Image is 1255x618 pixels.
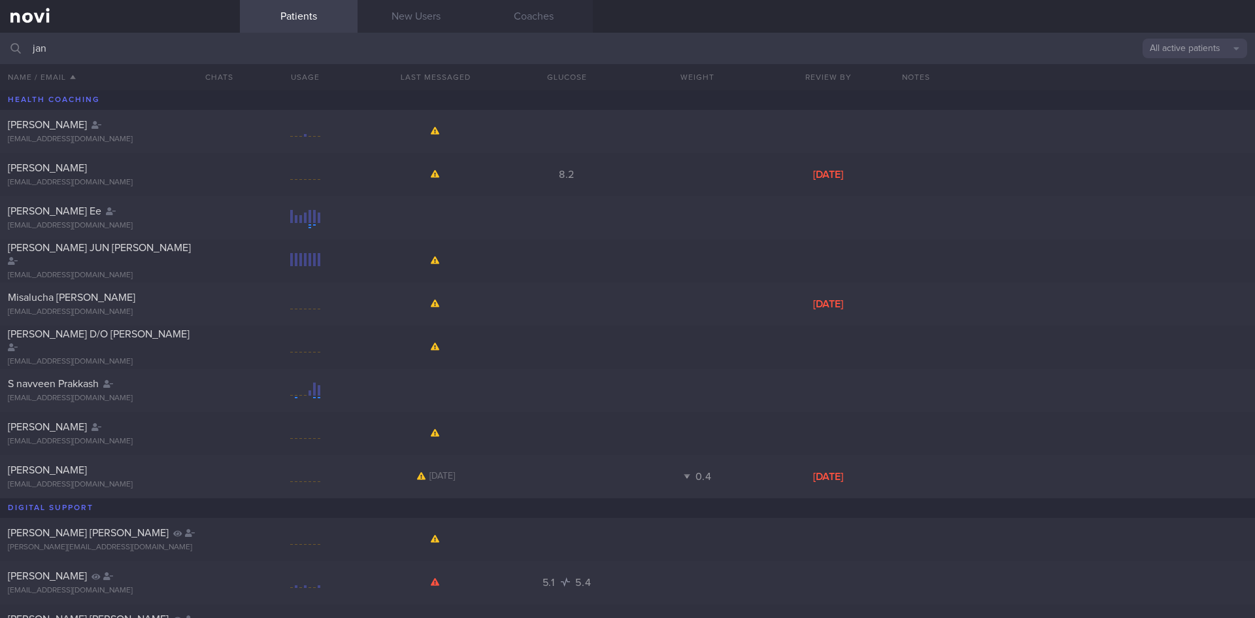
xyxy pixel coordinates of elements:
div: [EMAIL_ADDRESS][DOMAIN_NAME] [8,178,232,188]
div: [EMAIL_ADDRESS][DOMAIN_NAME] [8,135,232,145]
div: [EMAIL_ADDRESS][DOMAIN_NAME] [8,586,232,596]
button: Weight [632,64,763,90]
div: [PERSON_NAME][EMAIL_ADDRESS][DOMAIN_NAME] [8,543,232,553]
div: Notes [894,64,1255,90]
span: 0.4 [695,472,712,482]
div: [EMAIL_ADDRESS][DOMAIN_NAME] [8,307,232,317]
button: Chats [188,64,240,90]
span: Misalucha [PERSON_NAME] [8,292,135,303]
button: Review By [763,64,894,90]
span: [PERSON_NAME] [8,465,87,475]
span: [PERSON_NAME] D/O [PERSON_NAME] [8,329,190,339]
span: [PERSON_NAME] [8,163,87,173]
span: [PERSON_NAME] JUN [PERSON_NAME] [8,243,191,253]
div: [EMAIL_ADDRESS][DOMAIN_NAME] [8,437,232,447]
span: [PERSON_NAME] [8,120,87,130]
div: [EMAIL_ADDRESS][DOMAIN_NAME] [8,271,232,281]
div: [EMAIL_ADDRESS][DOMAIN_NAME] [8,480,232,490]
span: [DATE] [429,472,455,481]
button: Glucose [501,64,632,90]
button: Last Messaged [371,64,501,90]
span: [PERSON_NAME] Ee [8,206,101,216]
div: [EMAIL_ADDRESS][DOMAIN_NAME] [8,357,232,367]
div: Usage [240,64,371,90]
div: [DATE] [763,298,894,311]
span: [PERSON_NAME] [8,571,87,581]
span: S navveen Prakkash [8,379,99,389]
div: [DATE] [763,168,894,181]
div: [DATE] [763,470,894,483]
button: All active patients [1143,39,1247,58]
span: 8.2 [559,169,575,180]
div: [EMAIL_ADDRESS][DOMAIN_NAME] [8,394,232,403]
span: [PERSON_NAME] [PERSON_NAME] [8,528,169,538]
span: [PERSON_NAME] [8,422,87,432]
span: 5.1 [543,577,558,588]
div: [EMAIL_ADDRESS][DOMAIN_NAME] [8,221,232,231]
span: 5.4 [575,577,591,588]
